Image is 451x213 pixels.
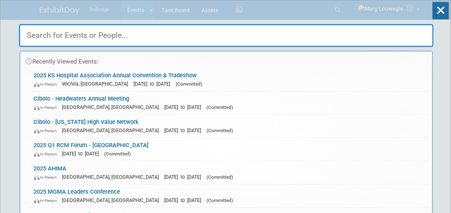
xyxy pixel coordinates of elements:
span: In-Person [34,151,61,157]
span: [DATE] to [DATE] [165,104,205,110]
span: [GEOGRAPHIC_DATA], [GEOGRAPHIC_DATA] [62,127,163,133]
a: 2025 Q1 RCM Forum - [GEOGRAPHIC_DATA] In-Person [DATE] to [DATE] (Committed) [30,138,428,161]
span: In-Person [34,175,61,180]
span: In-Person [34,105,61,110]
input: Search for Events or People... [19,24,434,47]
span: (Committed) [105,151,131,157]
span: In-Person [34,82,61,87]
span: [DATE] to [DATE] [62,151,103,157]
span: (Committed) [207,174,233,180]
span: (Committed) [207,105,233,110]
a: Cibolo - [US_STATE] High Value Network In-Person [GEOGRAPHIC_DATA], [GEOGRAPHIC_DATA] [DATE] to [... [30,115,428,138]
span: (Committed) [176,81,203,87]
span: [GEOGRAPHIC_DATA], [GEOGRAPHIC_DATA] [62,174,163,180]
span: [DATE] to [DATE] [165,127,205,133]
span: In-Person [34,128,61,133]
span: Wichita, [GEOGRAPHIC_DATA] [62,81,132,87]
span: [DATE] to [DATE] [165,174,205,180]
span: (Committed) [207,128,233,133]
a: 2025 AHIMA In-Person [GEOGRAPHIC_DATA], [GEOGRAPHIC_DATA] [DATE] to [DATE] (Committed) [30,161,428,184]
div: Recently Viewed Events: [24,51,428,68]
span: [DATE] to [DATE] [165,197,205,203]
span: [GEOGRAPHIC_DATA], [GEOGRAPHIC_DATA] [62,104,163,110]
a: 2025 KS Hospital Association Annual Convention & Tradeshow In-Person Wichita, [GEOGRAPHIC_DATA] [... [30,68,428,91]
a: 2025 MGMA Leaders Conference In-Person [GEOGRAPHIC_DATA], [GEOGRAPHIC_DATA] [DATE] to [DATE] (Com... [30,185,428,207]
span: In-Person [34,198,61,203]
span: [DATE] to [DATE] [134,81,175,87]
a: Cibolo - Headwaters Annual Meeting In-Person [GEOGRAPHIC_DATA], [GEOGRAPHIC_DATA] [DATE] to [DATE... [30,92,428,114]
span: [GEOGRAPHIC_DATA], [GEOGRAPHIC_DATA] [62,197,163,203]
span: (Committed) [207,198,233,203]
